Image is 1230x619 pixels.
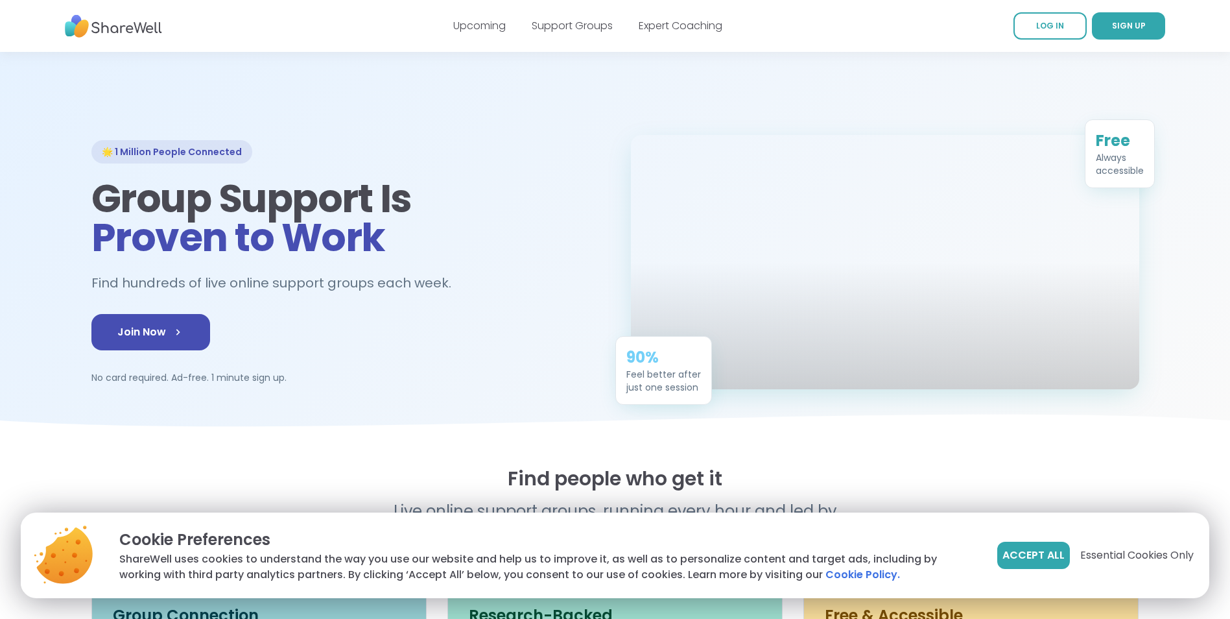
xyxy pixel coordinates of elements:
[1092,12,1165,40] a: SIGN UP
[532,18,613,33] a: Support Groups
[1002,548,1065,563] span: Accept All
[91,371,600,384] p: No card required. Ad-free. 1 minute sign up.
[639,18,722,33] a: Expert Coaching
[91,467,1139,491] h2: Find people who get it
[91,273,465,294] h2: Find hundreds of live online support groups each week.
[117,324,184,340] span: Join Now
[626,347,701,368] div: 90%
[91,140,252,164] div: 🌟 1 Million People Connected
[91,179,600,257] h1: Group Support Is
[1013,12,1087,40] a: LOG IN
[1036,20,1064,31] span: LOG IN
[1112,20,1146,31] span: SIGN UP
[65,8,162,44] img: ShareWell Nav Logo
[91,314,210,350] a: Join Now
[1096,151,1144,177] div: Always accessible
[626,368,701,394] div: Feel better after just one session
[1080,548,1194,563] span: Essential Cookies Only
[119,552,976,583] p: ShareWell uses cookies to understand the way you use our website and help us to improve it, as we...
[91,210,385,265] span: Proven to Work
[453,18,506,33] a: Upcoming
[119,528,976,552] p: Cookie Preferences
[366,501,864,542] p: Live online support groups, running every hour and led by real people.
[1096,130,1144,151] div: Free
[825,567,900,583] a: Cookie Policy.
[997,542,1070,569] button: Accept All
